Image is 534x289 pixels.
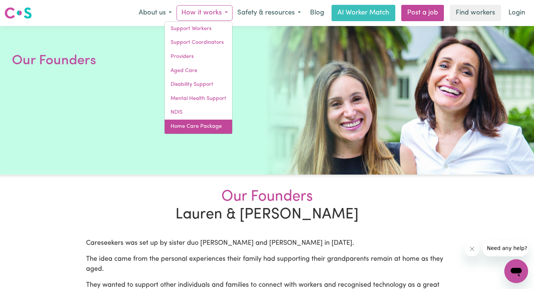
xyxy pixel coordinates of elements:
[86,188,448,206] span: Our Founders
[177,5,233,21] button: How it works
[165,92,232,106] a: Mental Health Support
[332,5,395,21] a: AI Worker Match
[401,5,444,21] a: Post a job
[450,5,501,21] a: Find workers
[165,22,232,36] a: Support Workers
[165,105,232,120] a: NDIS
[165,120,232,134] a: Home Care Package
[165,36,232,50] a: Support Coordinators
[164,22,233,134] div: How it works
[165,78,232,92] a: Disability Support
[134,5,177,21] button: About us
[233,5,306,21] button: Safety & resources
[482,240,528,256] iframe: Message from company
[82,188,452,224] h2: Lauren & [PERSON_NAME]
[165,64,232,78] a: Aged Care
[165,50,232,64] a: Providers
[4,6,32,20] img: Careseekers logo
[306,5,329,21] a: Blog
[504,259,528,283] iframe: Button to launch messaging window
[504,5,530,21] a: Login
[465,241,479,256] iframe: Close message
[86,238,448,249] p: Careseekers was set up by sister duo [PERSON_NAME] and [PERSON_NAME] in [DATE].
[4,4,32,22] a: Careseekers logo
[12,51,190,71] h1: Our Founders
[86,254,448,275] p: The idea came from the personal experiences their family had supporting their grandparents remain...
